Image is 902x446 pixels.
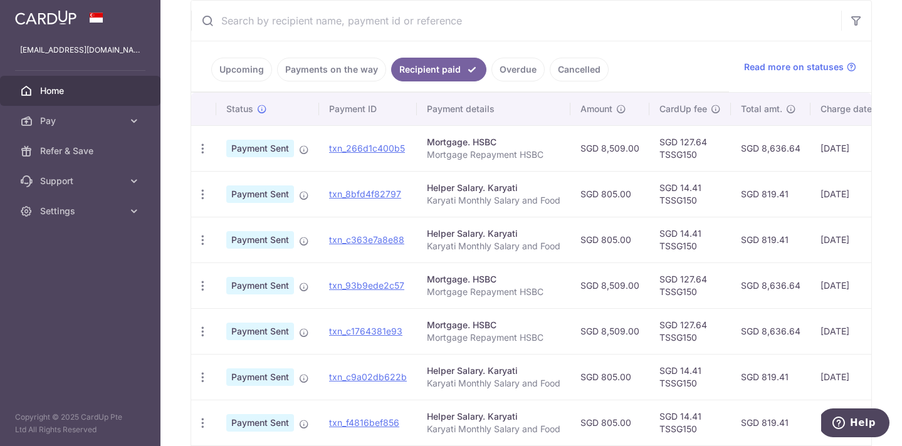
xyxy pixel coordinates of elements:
p: Mortgage Repayment HSBC [427,148,560,161]
span: Payment Sent [226,323,294,340]
span: Payment Sent [226,414,294,432]
span: Payment Sent [226,368,294,386]
td: [DATE] [810,217,896,262]
span: Status [226,103,253,115]
td: SGD 819.41 [731,354,810,400]
span: Amount [580,103,612,115]
td: SGD 805.00 [570,354,649,400]
a: Recipient paid [391,58,486,81]
td: SGD 819.41 [731,400,810,445]
p: Mortgage Repayment HSBC [427,286,560,298]
td: SGD 8,636.64 [731,308,810,354]
div: Helper Salary. Karyati [427,410,560,423]
a: Payments on the way [277,58,386,81]
p: Karyati Monthly Salary and Food [427,377,560,390]
th: Payment ID [319,93,417,125]
td: SGD 8,636.64 [731,262,810,308]
a: txn_93b9ede2c57 [329,280,404,291]
p: Mortgage Repayment HSBC [427,331,560,344]
a: txn_c9a02db622b [329,371,407,382]
div: Mortgage. HSBC [427,273,560,286]
span: Payment Sent [226,277,294,294]
span: Payment Sent [226,140,294,157]
a: Upcoming [211,58,272,81]
td: SGD 805.00 [570,400,649,445]
td: [DATE] [810,400,896,445]
td: SGD 805.00 [570,217,649,262]
span: Total amt. [741,103,782,115]
span: Refer & Save [40,145,123,157]
td: SGD 14.41 TSSG150 [649,400,731,445]
input: Search by recipient name, payment id or reference [191,1,841,41]
span: Payment Sent [226,231,294,249]
td: SGD 8,636.64 [731,125,810,171]
td: SGD 14.41 TSSG150 [649,171,731,217]
td: SGD 14.41 TSSG150 [649,354,731,400]
td: SGD 127.64 TSSG150 [649,308,731,354]
td: SGD 8,509.00 [570,125,649,171]
th: Payment details [417,93,570,125]
div: Helper Salary. Karyati [427,365,560,377]
p: Karyati Monthly Salary and Food [427,240,560,252]
td: [DATE] [810,262,896,308]
span: Settings [40,205,123,217]
a: txn_c363e7a8e88 [329,234,404,245]
td: SGD 14.41 TSSG150 [649,217,731,262]
iframe: Opens a widget where you can find more information [821,408,889,440]
span: Pay [40,115,123,127]
div: Helper Salary. Karyati [427,182,560,194]
p: [EMAIL_ADDRESS][DOMAIN_NAME] [20,44,140,56]
a: Overdue [491,58,545,81]
td: SGD 819.41 [731,171,810,217]
td: SGD 819.41 [731,217,810,262]
td: [DATE] [810,308,896,354]
span: Read more on statuses [744,61,844,73]
span: Home [40,85,123,97]
div: Helper Salary. Karyati [427,227,560,240]
td: [DATE] [810,354,896,400]
a: Read more on statuses [744,61,856,73]
a: txn_8bfd4f82797 [329,189,401,199]
img: CardUp [15,10,76,25]
span: CardUp fee [659,103,707,115]
span: Payment Sent [226,185,294,203]
span: Support [40,175,123,187]
div: Mortgage. HSBC [427,319,560,331]
td: SGD 8,509.00 [570,308,649,354]
a: txn_f4816bef856 [329,417,399,428]
div: Mortgage. HSBC [427,136,560,148]
p: Karyati Monthly Salary and Food [427,423,560,435]
td: SGD 127.64 TSSG150 [649,262,731,308]
span: Charge date [821,103,872,115]
a: txn_c1764381e93 [329,326,402,336]
p: Karyati Monthly Salary and Food [427,194,560,207]
td: SGD 805.00 [570,171,649,217]
a: Cancelled [550,58,609,81]
td: [DATE] [810,125,896,171]
td: [DATE] [810,171,896,217]
td: SGD 8,509.00 [570,262,649,308]
a: txn_266d1c400b5 [329,143,405,153]
td: SGD 127.64 TSSG150 [649,125,731,171]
